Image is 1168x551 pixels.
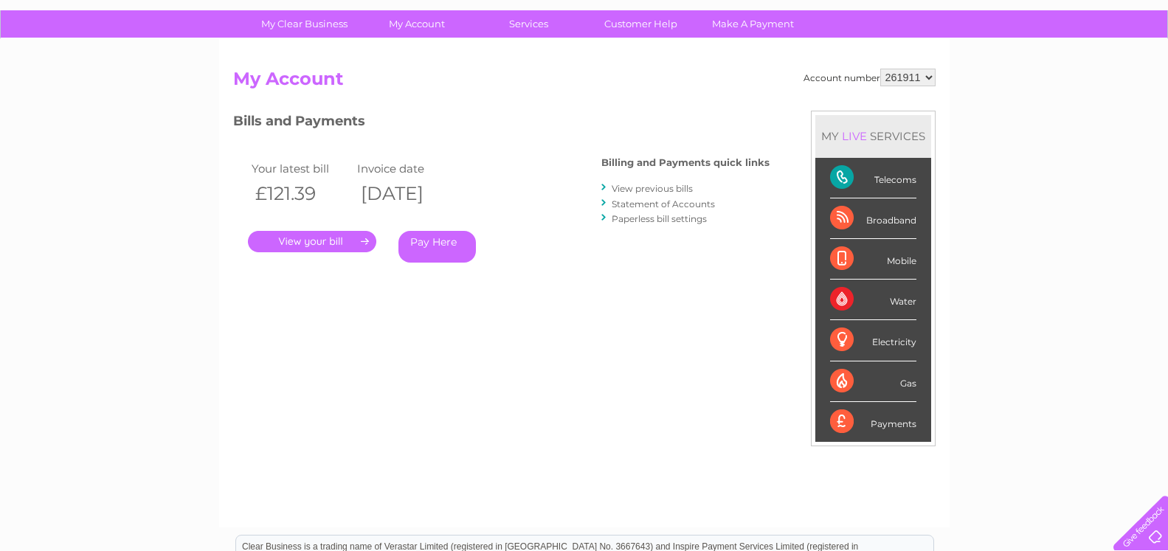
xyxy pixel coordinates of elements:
[1040,63,1061,74] a: Blog
[248,179,354,209] th: £121.39
[1070,63,1106,74] a: Contact
[612,213,707,224] a: Paperless bill settings
[353,179,460,209] th: [DATE]
[692,10,814,38] a: Make A Payment
[580,10,702,38] a: Customer Help
[233,111,770,136] h3: Bills and Payments
[248,231,376,252] a: .
[233,69,936,97] h2: My Account
[839,129,870,143] div: LIVE
[815,115,931,157] div: MY SERVICES
[830,361,916,402] div: Gas
[612,183,693,194] a: View previous bills
[356,10,477,38] a: My Account
[468,10,590,38] a: Services
[601,157,770,168] h4: Billing and Payments quick links
[398,231,476,263] a: Pay Here
[804,69,936,86] div: Account number
[243,10,365,38] a: My Clear Business
[890,7,992,26] a: 0333 014 3131
[945,63,978,74] a: Energy
[353,159,460,179] td: Invoice date
[830,198,916,239] div: Broadband
[830,158,916,198] div: Telecoms
[986,63,1031,74] a: Telecoms
[830,280,916,320] div: Water
[830,320,916,361] div: Electricity
[248,159,354,179] td: Your latest bill
[830,402,916,442] div: Payments
[1119,63,1154,74] a: Log out
[41,38,116,83] img: logo.png
[236,8,933,72] div: Clear Business is a trading name of Verastar Limited (registered in [GEOGRAPHIC_DATA] No. 3667643...
[612,198,715,209] a: Statement of Accounts
[830,239,916,280] div: Mobile
[908,63,936,74] a: Water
